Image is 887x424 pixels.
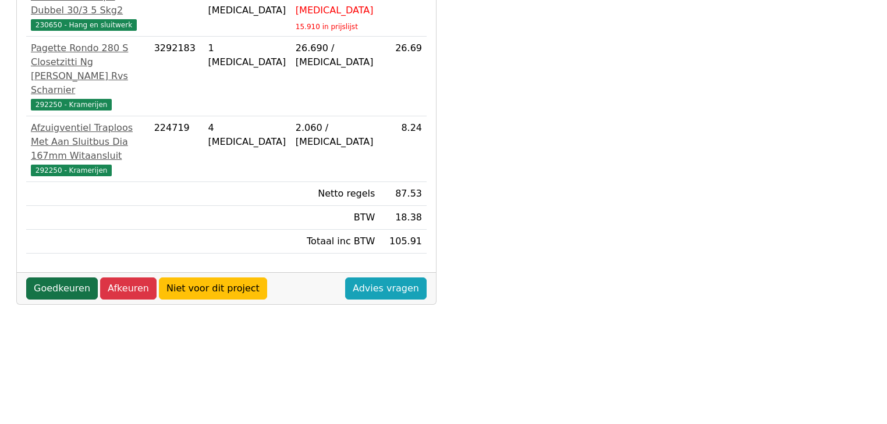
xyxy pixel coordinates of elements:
span: 292250 - Kramerijen [31,99,112,111]
div: Pagette Rondo 280 S Closetzitti Ng [PERSON_NAME] Rvs Scharnier [31,41,145,97]
span: 230650 - Hang en sluitwerk [31,19,137,31]
a: Afkeuren [100,277,157,300]
a: Afzuigventiel Traploos Met Aan Sluitbus Dia 167mm Witaansluit292250 - Kramerijen [31,121,145,177]
span: 292250 - Kramerijen [31,165,112,176]
td: 105.91 [379,230,427,254]
td: 87.53 [379,182,427,206]
td: 18.38 [379,206,427,230]
sub: 15.910 in prijslijst [296,23,358,31]
td: BTW [291,206,380,230]
a: Advies vragen [345,277,427,300]
td: Netto regels [291,182,380,206]
a: Pagette Rondo 280 S Closetzitti Ng [PERSON_NAME] Rvs Scharnier292250 - Kramerijen [31,41,145,111]
a: Goedkeuren [26,277,98,300]
div: 26.690 / [MEDICAL_DATA] [296,41,375,69]
td: Totaal inc BTW [291,230,380,254]
td: 8.24 [379,116,427,182]
a: Niet voor dit project [159,277,267,300]
td: 224719 [150,116,204,182]
div: 4 [MEDICAL_DATA] [208,121,286,149]
div: Afzuigventiel Traploos Met Aan Sluitbus Dia 167mm Witaansluit [31,121,145,163]
div: 2.060 / [MEDICAL_DATA] [296,121,375,149]
div: 1 [MEDICAL_DATA] [208,41,286,69]
td: 26.69 [379,37,427,116]
td: 3292183 [150,37,204,116]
